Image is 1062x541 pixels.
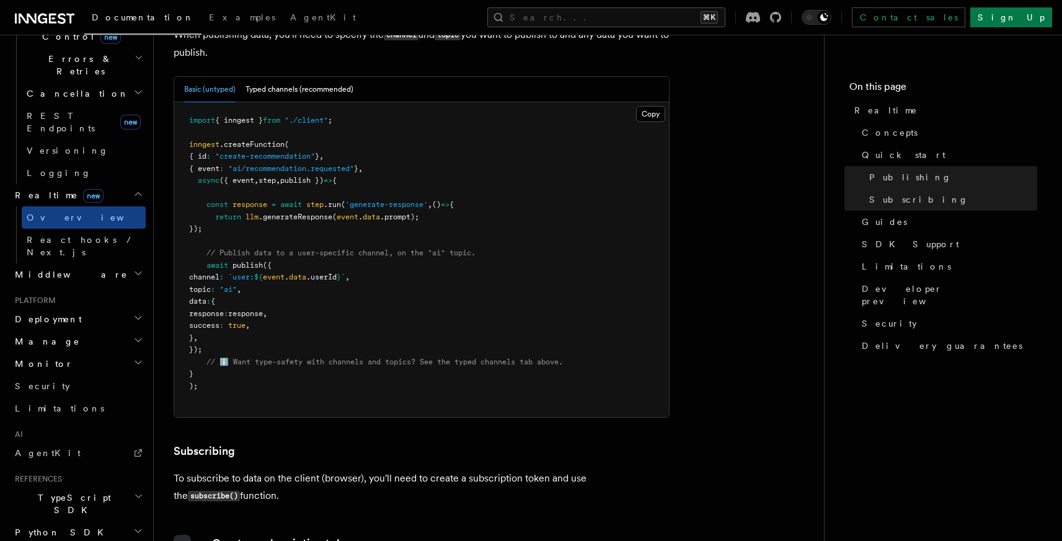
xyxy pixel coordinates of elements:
[970,7,1052,27] a: Sign Up
[189,224,202,233] span: });
[206,358,563,366] span: // ℹ️ Want type-safety with channels and topics? See the typed channels tab above.
[189,321,219,330] span: success
[224,309,228,318] span: :
[701,11,718,24] kbd: ⌘K
[211,297,215,306] span: {
[864,188,1037,211] a: Subscribing
[428,200,432,209] span: ,
[864,166,1037,188] a: Publishing
[198,176,219,185] span: async
[862,260,951,273] span: Limitations
[219,285,237,294] span: "ai"
[857,144,1037,166] a: Quick start
[22,105,146,139] a: REST Endpointsnew
[285,116,328,125] span: "./client"
[289,273,306,281] span: data
[857,233,1037,255] a: SDK Support
[263,261,272,270] span: ({
[237,285,241,294] span: ,
[852,7,965,27] a: Contact sales
[857,278,1037,312] a: Developer preview
[280,200,302,209] span: await
[189,297,206,306] span: data
[380,213,419,221] span: .prompt);
[10,358,73,370] span: Monitor
[228,273,254,281] span: `user:
[324,200,341,209] span: .run
[184,77,236,102] button: Basic (untyped)
[206,200,228,209] span: const
[862,216,907,228] span: Guides
[206,152,211,161] span: :
[189,152,206,161] span: { id
[862,238,959,250] span: SDK Support
[22,162,146,184] a: Logging
[10,474,62,484] span: References
[219,140,285,149] span: .createFunction
[215,152,315,161] span: "create-recommendation"
[857,121,1037,144] a: Concepts
[337,273,341,281] span: }
[215,213,241,221] span: return
[10,375,146,397] a: Security
[15,381,70,391] span: Security
[22,87,129,100] span: Cancellation
[328,116,332,125] span: ;
[189,116,215,125] span: import
[189,345,202,354] span: });
[354,164,358,173] span: }
[246,77,353,102] button: Typed channels (recommended)
[857,335,1037,357] a: Delivery guarantees
[10,184,146,206] button: Realtimenew
[246,213,259,221] span: llm
[84,4,201,35] a: Documentation
[10,263,146,286] button: Middleware
[27,111,95,133] span: REST Endpoints
[862,283,1037,307] span: Developer preview
[10,491,134,516] span: TypeScript SDK
[10,296,56,306] span: Platform
[263,273,285,281] span: event
[862,126,918,139] span: Concepts
[189,164,219,173] span: { event
[315,152,319,161] span: }
[337,213,358,221] span: event
[211,285,215,294] span: :
[432,200,441,209] span: ()
[345,200,428,209] span: 'generate-response'
[120,115,141,130] span: new
[246,321,250,330] span: ,
[189,273,219,281] span: channel
[319,152,324,161] span: ,
[22,82,146,105] button: Cancellation
[306,200,324,209] span: step
[802,10,831,25] button: Toggle dark mode
[174,442,235,460] a: Subscribing
[341,200,345,209] span: (
[285,140,289,149] span: (
[290,12,356,22] span: AgentKit
[22,48,146,82] button: Errors & Retries
[15,403,104,413] span: Limitations
[259,213,332,221] span: .generateResponse
[232,261,263,270] span: publish
[206,249,476,257] span: // Publish data to a user-specific channel, on the "ai" topic.
[83,189,104,203] span: new
[10,308,146,330] button: Deployment
[441,200,449,209] span: =>
[22,139,146,162] a: Versioning
[862,340,1022,352] span: Delivery guarantees
[209,12,275,22] span: Examples
[10,335,80,348] span: Manage
[228,321,246,330] span: true
[857,211,1037,233] a: Guides
[232,200,267,209] span: response
[869,171,952,183] span: Publishing
[219,176,254,185] span: ({ event
[254,273,263,281] span: ${
[10,330,146,353] button: Manage
[449,200,454,209] span: {
[215,116,263,125] span: { inngest }
[280,176,324,185] span: publish })
[189,140,219,149] span: inngest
